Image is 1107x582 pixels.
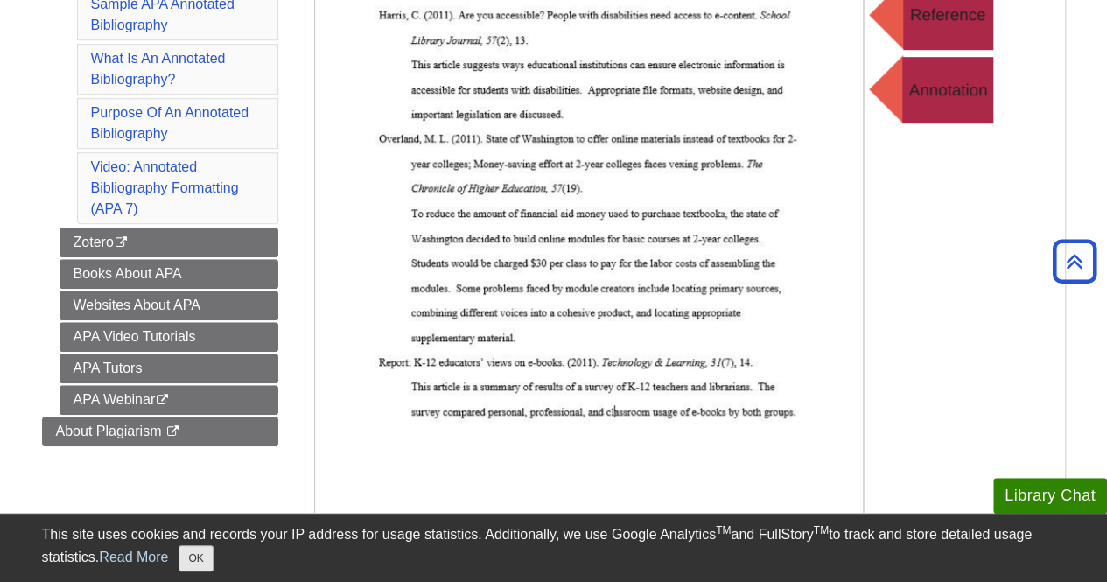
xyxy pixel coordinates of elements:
[99,550,168,564] a: Read More
[155,395,170,406] i: This link opens in a new window
[60,385,278,415] a: APA Webinar
[56,424,162,438] span: About Plagiarism
[165,426,180,438] i: This link opens in a new window
[91,159,239,216] a: Video: Annotated Bibliography Formatting (APA 7)
[60,228,278,257] a: Zotero
[42,524,1066,571] div: This site uses cookies and records your IP address for usage statistics. Additionally, we use Goo...
[91,105,249,141] a: Purpose Of An Annotated Bibliography
[60,354,278,383] a: APA Tutors
[179,545,213,571] button: Close
[814,524,829,536] sup: TM
[60,291,278,320] a: Websites About APA
[60,322,278,352] a: APA Video Tutorials
[42,417,278,446] a: About Plagiarism
[60,259,278,289] a: Books About APA
[993,478,1107,514] button: Library Chat
[91,51,226,87] a: What Is An Annotated Bibliography?
[716,524,731,536] sup: TM
[114,237,129,249] i: This link opens in a new window
[1047,249,1103,273] a: Back to Top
